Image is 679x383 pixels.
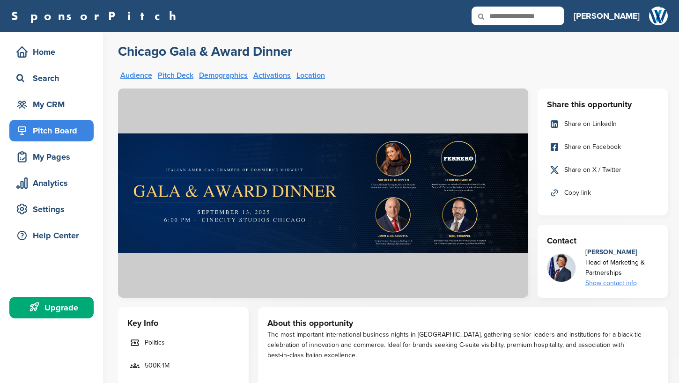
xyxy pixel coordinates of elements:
[145,338,165,348] span: Politics
[9,225,94,246] a: Help Center
[564,119,617,129] span: Share on LinkedIn
[547,160,659,180] a: Share on X / Twitter
[14,175,94,191] div: Analytics
[574,6,640,26] a: [PERSON_NAME]
[547,137,659,157] a: Share on Facebook
[564,142,621,152] span: Share on Facebook
[199,72,248,79] a: Demographics
[9,94,94,115] a: My CRM
[253,72,291,79] a: Activations
[11,10,182,22] a: SponsorPitch
[574,9,640,22] h3: [PERSON_NAME]
[547,183,659,203] a: Copy link
[145,361,170,371] span: 500K-1M
[547,254,576,282] img: 456091337 3888871618063310 4174412851887220271 n
[14,201,94,218] div: Settings
[120,72,152,79] a: Audience
[9,297,94,318] a: Upgrade
[118,43,292,60] a: Chicago Gala & Award Dinner
[585,278,659,288] div: Show contact info
[547,98,659,111] h3: Share this opportunity
[9,199,94,220] a: Settings
[564,165,621,175] span: Share on X / Twitter
[14,122,94,139] div: Pitch Board
[9,41,94,63] a: Home
[118,88,528,298] img: Sponsorpitch &
[9,172,94,194] a: Analytics
[158,72,193,79] a: Pitch Deck
[296,72,325,79] a: Location
[14,227,94,244] div: Help Center
[9,146,94,168] a: My Pages
[127,317,239,330] h3: Key Info
[547,114,659,134] a: Share on LinkedIn
[14,148,94,165] div: My Pages
[585,247,659,258] div: [PERSON_NAME]
[564,188,591,198] span: Copy link
[9,120,94,141] a: Pitch Board
[14,44,94,60] div: Home
[14,299,94,316] div: Upgrade
[267,330,659,361] div: The most important international business nights in [GEOGRAPHIC_DATA], gathering senior leaders a...
[14,96,94,113] div: My CRM
[267,317,659,330] h3: About this opportunity
[547,234,659,247] h3: Contact
[585,258,659,278] div: Head of Marketing & Partnerships
[9,67,94,89] a: Search
[14,70,94,87] div: Search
